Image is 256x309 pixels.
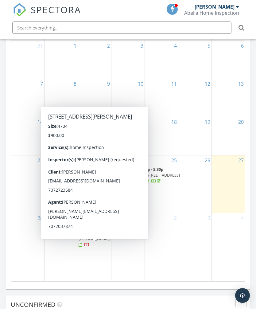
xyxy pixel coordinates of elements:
td: Go to September 15, 2025 [45,117,78,155]
a: Go to September 19, 2025 [204,117,211,127]
a: Go to September 5, 2025 [206,41,211,51]
td: Go to October 2, 2025 [145,213,178,281]
td: Go to September 17, 2025 [111,117,145,155]
a: Go to September 9, 2025 [106,79,111,89]
td: Go to September 18, 2025 [145,117,178,155]
td: Go to October 3, 2025 [178,213,211,281]
a: Go to September 29, 2025 [70,213,78,223]
a: Go to August 31, 2025 [36,41,44,51]
a: Go to October 2, 2025 [173,213,178,223]
span: [STREET_ADDRESS] [145,172,180,178]
td: Go to September 27, 2025 [211,155,245,213]
td: Go to September 13, 2025 [211,79,245,117]
span: [STREET_ADDRESS][PERSON_NAME] [79,230,113,241]
a: Go to September 16, 2025 [103,117,111,127]
a: Go to September 4, 2025 [173,41,178,51]
img: The Best Home Inspection Software - Spectora [13,3,26,17]
td: Go to September 28, 2025 [11,213,45,281]
td: Go to September 1, 2025 [45,41,78,79]
div: Open Intercom Messenger [235,288,250,303]
a: Go to September 18, 2025 [170,117,178,127]
td: Go to September 3, 2025 [111,41,145,79]
a: Go to September 26, 2025 [204,155,211,165]
td: Go to September 4, 2025 [145,41,178,79]
div: Abella Home Inspection [184,10,239,16]
a: Go to September 28, 2025 [36,213,44,223]
a: Go to September 25, 2025 [170,155,178,165]
a: Go to September 11, 2025 [170,79,178,89]
a: SPECTORA [13,8,81,21]
a: Go to September 7, 2025 [39,79,44,89]
a: Go to September 14, 2025 [36,117,44,127]
td: Go to September 23, 2025 [78,155,111,213]
a: Go to September 6, 2025 [240,41,245,51]
td: Go to September 24, 2025 [111,155,145,213]
a: Go to September 1, 2025 [72,41,78,51]
span: SPECTORA [31,3,81,16]
a: Go to September 22, 2025 [70,155,78,165]
td: Go to September 19, 2025 [178,117,211,155]
a: Go to September 27, 2025 [237,155,245,165]
td: Go to September 25, 2025 [145,155,178,213]
a: Go to September 20, 2025 [237,117,245,127]
a: Go to September 30, 2025 [103,213,111,223]
td: Go to October 4, 2025 [211,213,245,281]
td: Go to September 7, 2025 [11,79,45,117]
td: Go to September 29, 2025 [45,213,78,281]
td: Go to September 12, 2025 [178,79,211,117]
a: 10a - 12:30p [STREET_ADDRESS][PERSON_NAME] [79,224,113,248]
a: Go to September 10, 2025 [137,79,145,89]
td: Go to September 21, 2025 [11,155,45,213]
td: Go to September 26, 2025 [178,155,211,213]
td: Go to September 16, 2025 [78,117,111,155]
span: Unconfirmed [11,300,56,309]
a: Go to September 3, 2025 [139,41,145,51]
td: Go to August 31, 2025 [11,41,45,79]
span: 3p - 5:30p [145,166,163,172]
a: Go to September 17, 2025 [137,117,145,127]
td: Go to September 2, 2025 [78,41,111,79]
a: Go to October 1, 2025 [139,213,145,223]
a: Go to September 21, 2025 [36,155,44,165]
td: Go to September 9, 2025 [78,79,111,117]
a: Go to September 13, 2025 [237,79,245,89]
a: Go to September 24, 2025 [137,155,145,165]
a: Go to September 23, 2025 [103,155,111,165]
a: 3p - 5:30p [STREET_ADDRESS] [145,166,180,184]
td: Go to September 22, 2025 [45,155,78,213]
td: Go to September 20, 2025 [211,117,245,155]
a: Go to September 12, 2025 [204,79,211,89]
a: Go to September 15, 2025 [70,117,78,127]
td: Go to September 10, 2025 [111,79,145,117]
td: Go to September 6, 2025 [211,41,245,79]
span: 10a - 12:30p [79,224,101,230]
a: Go to September 8, 2025 [72,79,78,89]
a: 10a - 12:30p [STREET_ADDRESS][PERSON_NAME] [79,224,111,249]
td: Go to October 1, 2025 [111,213,145,281]
a: Go to September 2, 2025 [106,41,111,51]
a: Go to October 3, 2025 [206,213,211,223]
td: Go to September 8, 2025 [45,79,78,117]
div: [PERSON_NAME] [195,4,235,10]
td: Go to September 11, 2025 [145,79,178,117]
a: Go to October 4, 2025 [240,213,245,223]
td: Go to September 5, 2025 [178,41,211,79]
input: Search everything... [12,22,231,34]
td: Go to September 30, 2025 [78,213,111,281]
a: 3p - 5:30p [STREET_ADDRESS] [145,166,177,185]
td: Go to September 14, 2025 [11,117,45,155]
